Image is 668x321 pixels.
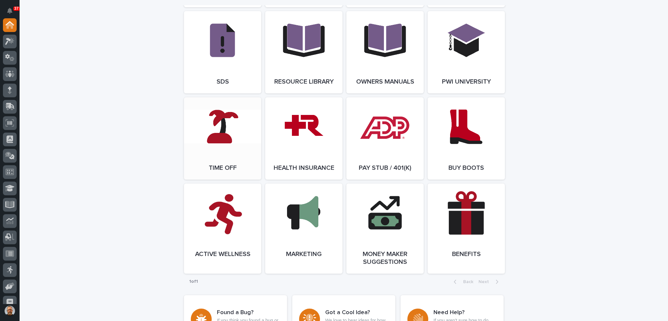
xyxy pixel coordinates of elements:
[265,97,342,180] a: Health Insurance
[3,304,17,318] button: users-avatar
[459,280,473,284] span: Back
[265,184,342,274] a: Marketing
[8,8,17,18] div: Notifications37
[184,184,261,274] a: Active Wellness
[433,309,497,316] h3: Need Help?
[184,11,261,93] a: SDS
[184,274,203,290] p: 1 of 1
[448,279,476,285] button: Back
[428,97,505,180] a: Buy Boots
[478,280,493,284] span: Next
[265,11,342,93] a: Resource Library
[428,11,505,93] a: PWI University
[184,97,261,180] a: Time Off
[217,309,280,316] h3: Found a Bug?
[428,184,505,274] a: Benefits
[14,6,19,11] p: 37
[325,309,388,316] h3: Got a Cool Idea?
[346,184,424,274] a: Money Maker Suggestions
[476,279,504,285] button: Next
[346,11,424,93] a: Owners Manuals
[3,4,17,18] button: Notifications
[346,97,424,180] a: Pay Stub / 401(k)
